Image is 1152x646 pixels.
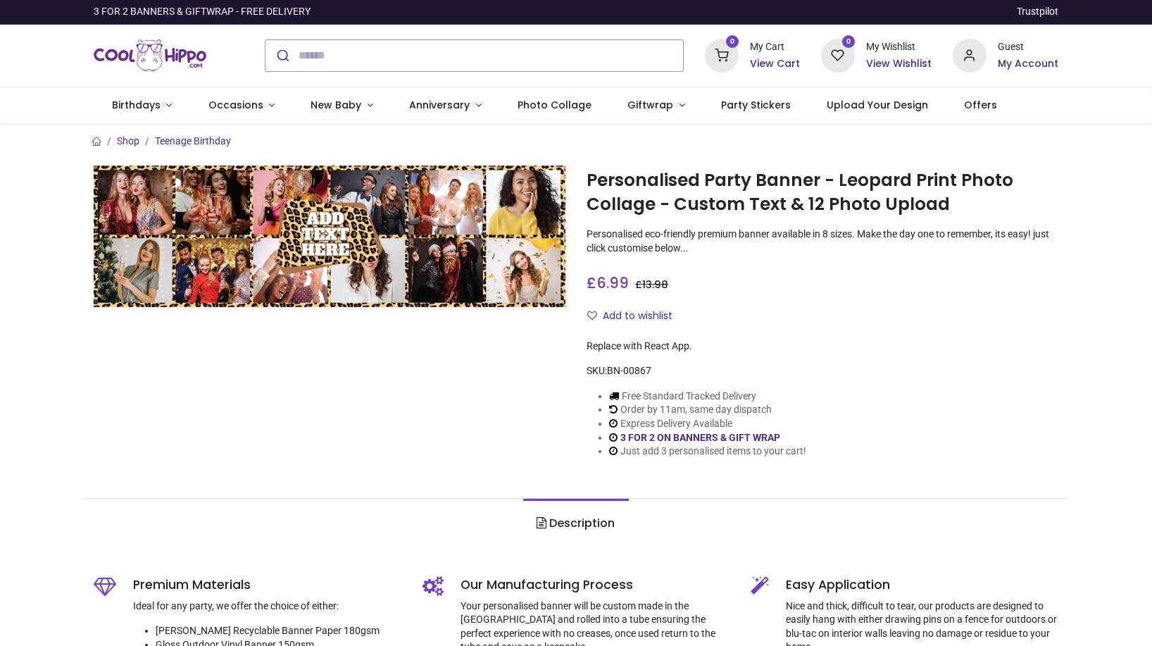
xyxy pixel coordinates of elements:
a: Occasions [190,87,293,124]
a: Description [523,499,628,548]
a: Anniversary [391,87,499,124]
a: Shop [117,135,139,147]
div: My Cart [750,40,800,54]
p: Personalised eco-friendly premium banner available in 8 sizes. Make the day one to remember, its ... [587,228,1058,255]
a: Trustpilot [1017,5,1058,19]
span: New Baby [311,98,361,112]
i: Add to wishlist [587,311,597,321]
img: Cool Hippo [94,36,206,75]
span: Occasions [208,98,263,112]
span: £ [587,273,629,293]
span: Birthdays [112,98,161,112]
li: Just add 3 personalised items to your cart! [609,445,806,459]
div: Guest [998,40,1058,54]
a: My Account [998,57,1058,71]
a: Logo of Cool Hippo [94,36,206,75]
div: My Wishlist [866,40,932,54]
a: 0 [705,49,739,60]
h5: Our Manufacturing Process [461,576,730,594]
span: Offers [964,98,997,112]
span: Anniversary [409,98,470,112]
button: Submit [265,40,299,71]
a: Giftwrap [609,87,703,124]
h1: Personalised Party Banner - Leopard Print Photo Collage - Custom Text & 12 Photo Upload [587,168,1058,217]
span: 13.98 [642,278,668,292]
a: 0 [821,49,855,60]
a: New Baby [293,87,392,124]
h5: Premium Materials [133,576,401,594]
div: 3 FOR 2 BANNERS & GIFTWRAP - FREE DELIVERY [94,5,311,19]
span: 6.99 [596,273,629,293]
div: SKU: [587,364,1058,378]
span: £ [635,278,668,292]
li: Free Standard Tracked Delivery [609,390,806,404]
span: Upload Your Design [827,98,928,112]
sup: 0 [726,35,739,49]
li: [PERSON_NAME] Recyclable Banner Paper 180gsm [156,624,401,638]
img: Personalised Party Banner - Leopard Print Photo Collage - Custom Text & 12 Photo Upload [94,166,565,307]
a: 3 FOR 2 ON BANNERS & GIFT WRAP [620,432,780,443]
span: BN-00867 [607,365,651,376]
li: Order by 11am, same day dispatch [609,403,806,417]
a: View Cart [750,57,800,71]
a: Teenage Birthday [155,135,231,147]
li: Express Delivery Available [609,417,806,431]
a: Birthdays [94,87,190,124]
span: Photo Collage [518,98,591,112]
sup: 0 [842,35,856,49]
h5: Easy Application [786,576,1058,594]
div: Replace with React App. [587,340,1058,354]
p: Ideal for any party, we offer the choice of either: [133,600,401,614]
span: Giftwrap [627,98,673,112]
span: Party Stickers [721,98,791,112]
button: Add to wishlistAdd to wishlist [587,304,684,328]
a: View Wishlist [866,57,932,71]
